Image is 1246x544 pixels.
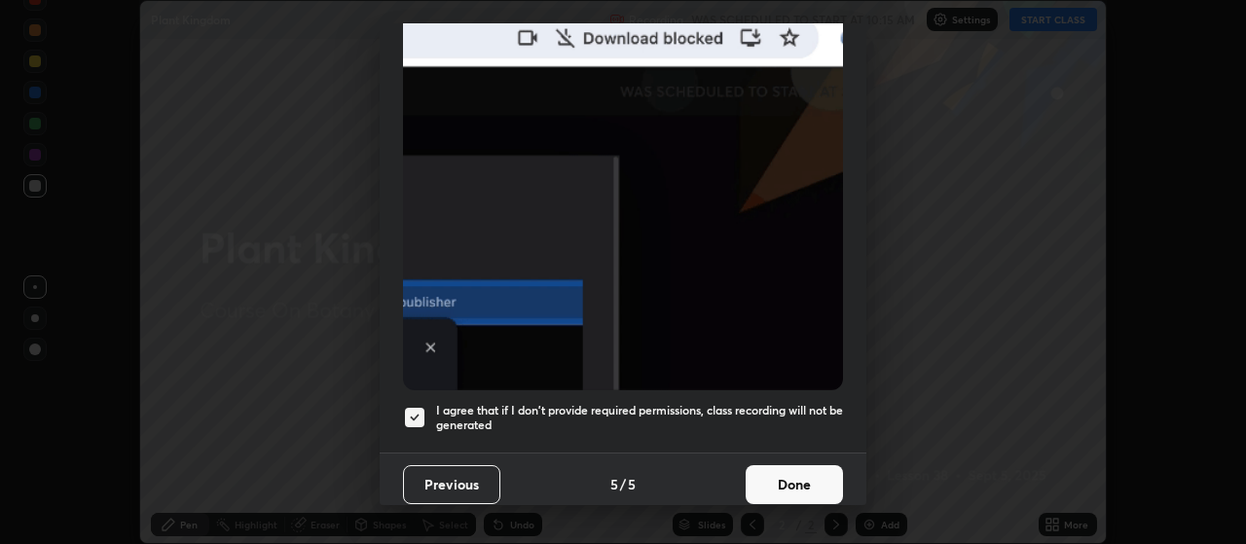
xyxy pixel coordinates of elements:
[628,474,636,494] h4: 5
[610,474,618,494] h4: 5
[620,474,626,494] h4: /
[403,465,500,504] button: Previous
[436,403,843,433] h5: I agree that if I don't provide required permissions, class recording will not be generated
[746,465,843,504] button: Done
